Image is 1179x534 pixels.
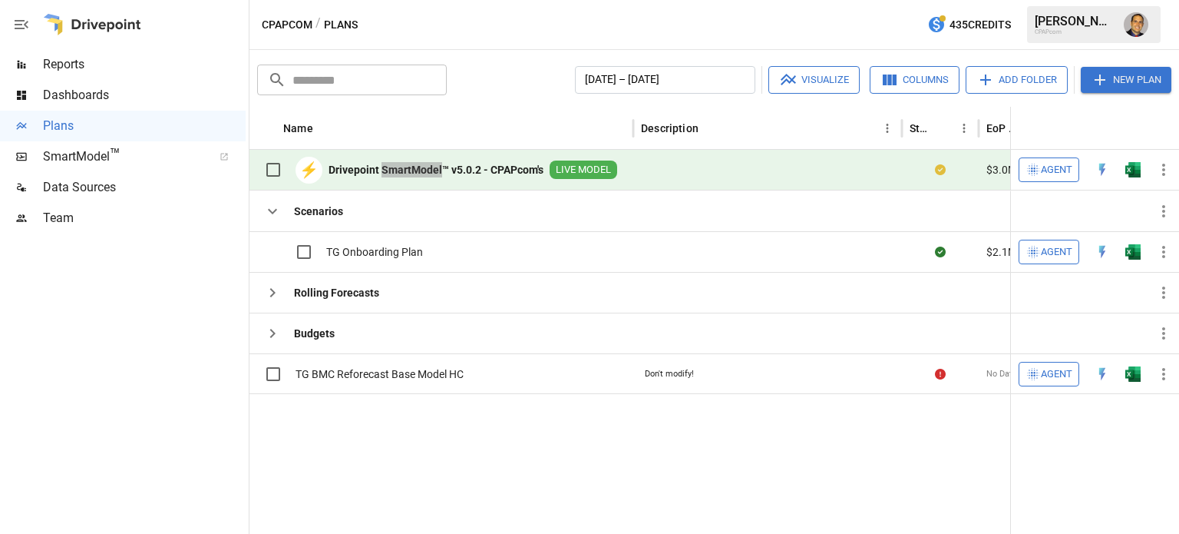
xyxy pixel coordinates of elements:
span: No Data [986,368,1017,380]
span: Agent [1041,161,1072,179]
img: Tom Gatto [1124,12,1148,37]
div: Open in Excel [1125,244,1141,260]
div: Status [910,122,930,134]
span: SmartModel [43,148,203,166]
span: TG BMC Reforecast Base Model HC [296,367,464,382]
span: Data Sources [43,178,246,197]
span: TG Onboarding Plan [326,244,423,260]
span: Team [43,209,246,227]
div: Name [283,122,313,134]
button: CPAPcom [262,15,312,35]
button: Agent [1019,158,1079,182]
span: Agent [1041,366,1072,383]
span: 435 Credits [949,15,1011,35]
b: Drivepoint SmartModel™ v5.0.2 - CPAPcom's [329,162,543,177]
button: Status column menu [953,118,975,139]
button: Sort [1158,118,1179,139]
span: LIVE MODEL [550,163,617,177]
button: New Plan [1081,67,1171,93]
b: Budgets [294,326,335,341]
div: CPAPcom [1035,28,1115,35]
button: Add Folder [966,66,1068,94]
div: Sync complete [935,244,946,260]
button: Visualize [768,66,860,94]
span: Agent [1041,244,1072,261]
img: excel-icon.76473adf.svg [1125,244,1141,260]
button: Columns [870,66,959,94]
button: Sort [315,118,336,139]
button: Sort [700,118,722,139]
div: Don't modify! [645,368,694,380]
img: quick-edit-flash.b8aec18c.svg [1095,162,1110,177]
div: Description [641,122,698,134]
button: 435Credits [921,11,1017,39]
div: Error during sync. [935,367,946,382]
button: Agent [1019,240,1079,264]
div: EoP Cash [986,122,1022,134]
b: Scenarios [294,204,343,219]
div: Open in Quick Edit [1095,244,1110,260]
button: [DATE] – [DATE] [575,66,755,94]
div: [PERSON_NAME] [1035,14,1115,28]
span: Reports [43,55,246,74]
div: / [315,15,321,35]
button: Tom Gatto [1115,3,1158,46]
span: $2.1M [986,244,1017,260]
span: $3.0M [986,162,1017,177]
div: Open in Excel [1125,367,1141,382]
img: quick-edit-flash.b8aec18c.svg [1095,244,1110,260]
button: Sort [932,118,953,139]
div: Open in Excel [1125,162,1141,177]
img: excel-icon.76473adf.svg [1125,367,1141,382]
span: Dashboards [43,86,246,104]
div: Open in Quick Edit [1095,367,1110,382]
span: ™ [110,145,121,164]
button: Description column menu [877,118,898,139]
img: excel-icon.76473adf.svg [1125,162,1141,177]
span: Plans [43,117,246,135]
button: Agent [1019,362,1079,386]
b: Rolling Forecasts [294,285,379,300]
div: ⚡ [296,157,322,184]
div: Open in Quick Edit [1095,162,1110,177]
img: quick-edit-flash.b8aec18c.svg [1095,367,1110,382]
div: Your plan has changes in Excel that are not reflected in the Drivepoint Data Warehouse, select "S... [935,162,946,177]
